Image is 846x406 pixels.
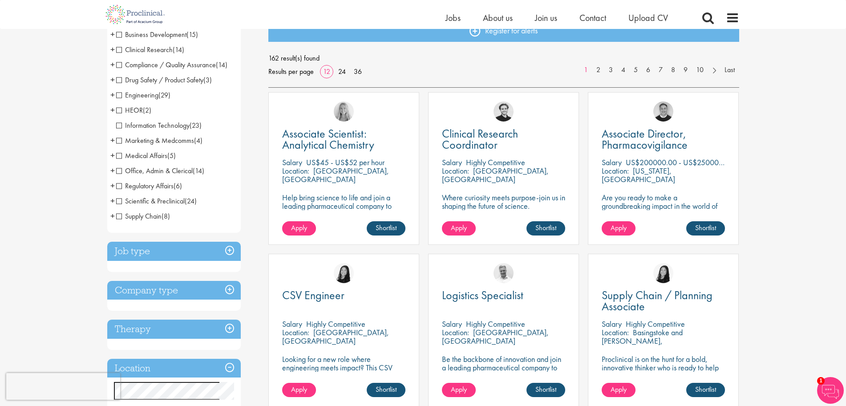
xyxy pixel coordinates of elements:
[442,126,518,152] span: Clinical Research Coordinator
[617,65,630,75] a: 4
[110,73,115,86] span: +
[186,30,198,39] span: (15)
[526,383,565,397] a: Shortlist
[602,193,725,235] p: Are you ready to make a groundbreaking impact in the world of biotechnology? Join a growing compa...
[107,242,241,261] h3: Job type
[442,327,469,337] span: Location:
[110,43,115,56] span: +
[817,377,844,404] img: Chatbot
[642,65,655,75] a: 6
[602,383,636,397] a: Apply
[116,136,194,145] span: Marketing & Medcomms
[116,90,170,100] span: Engineering
[194,136,202,145] span: (4)
[268,52,739,65] span: 162 result(s) found
[334,101,354,122] a: Shannon Briggs
[494,101,514,122] img: Nico Kohlwes
[604,65,617,75] a: 3
[282,166,309,176] span: Location:
[190,121,202,130] span: (23)
[116,181,182,191] span: Regulatory Affairs
[629,65,642,75] a: 5
[110,179,115,192] span: +
[110,88,115,101] span: +
[116,181,174,191] span: Regulatory Affairs
[6,373,120,400] iframe: reCAPTCHA
[116,30,198,39] span: Business Development
[185,196,197,206] span: (24)
[654,65,667,75] a: 7
[442,166,469,176] span: Location:
[107,281,241,300] h3: Company type
[602,327,629,337] span: Location:
[291,223,307,232] span: Apply
[611,385,627,394] span: Apply
[686,221,725,235] a: Shortlist
[282,355,405,380] p: Looking for a new role where engineering meets impact? This CSV Engineer role is calling your name!
[579,65,592,75] a: 1
[442,327,549,346] p: [GEOGRAPHIC_DATA], [GEOGRAPHIC_DATA]
[334,263,354,283] a: Numhom Sudsok
[116,60,216,69] span: Compliance / Quality Assurance
[653,101,673,122] a: Bo Forsen
[611,223,627,232] span: Apply
[817,377,825,385] span: 1
[442,319,462,329] span: Salary
[158,90,170,100] span: (29)
[602,319,622,329] span: Salary
[203,75,212,85] span: (3)
[167,151,176,160] span: (5)
[174,181,182,191] span: (6)
[367,221,405,235] a: Shortlist
[282,126,374,152] span: Associate Scientist: Analytical Chemistry
[268,65,314,78] span: Results per page
[193,166,204,175] span: (14)
[679,65,692,75] a: 9
[335,67,349,76] a: 24
[442,221,476,235] a: Apply
[173,45,184,54] span: (14)
[107,320,241,339] h3: Therapy
[445,12,461,24] a: Jobs
[282,327,389,346] p: [GEOGRAPHIC_DATA], [GEOGRAPHIC_DATA]
[110,28,115,41] span: +
[686,383,725,397] a: Shortlist
[628,12,668,24] a: Upload CV
[602,290,725,312] a: Supply Chain / Planning Associate
[579,12,606,24] span: Contact
[592,65,605,75] a: 2
[602,128,725,150] a: Associate Director, Pharmacovigilance
[116,196,197,206] span: Scientific & Preclinical
[116,211,170,221] span: Supply Chain
[282,128,405,150] a: Associate Scientist: Analytical Chemistry
[483,12,513,24] a: About us
[162,211,170,221] span: (8)
[442,157,462,167] span: Salary
[291,385,307,394] span: Apply
[116,45,184,54] span: Clinical Research
[116,121,202,130] span: Information Technology
[110,103,115,117] span: +
[282,383,316,397] a: Apply
[282,157,302,167] span: Salary
[367,383,405,397] a: Shortlist
[110,134,115,147] span: +
[107,359,241,378] h3: Location
[216,60,227,69] span: (14)
[720,65,739,75] a: Last
[602,355,725,389] p: Proclinical is on the hunt for a bold, innovative thinker who is ready to help push the boundarie...
[602,166,629,176] span: Location:
[110,194,115,207] span: +
[535,12,557,24] span: Join us
[451,223,467,232] span: Apply
[653,263,673,283] a: Numhom Sudsok
[602,221,636,235] a: Apply
[116,211,162,221] span: Supply Chain
[116,75,212,85] span: Drug Safety / Product Safety
[442,193,565,210] p: Where curiosity meets purpose-join us in shaping the future of science.
[116,106,151,115] span: HEOR
[442,288,523,303] span: Logistics Specialist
